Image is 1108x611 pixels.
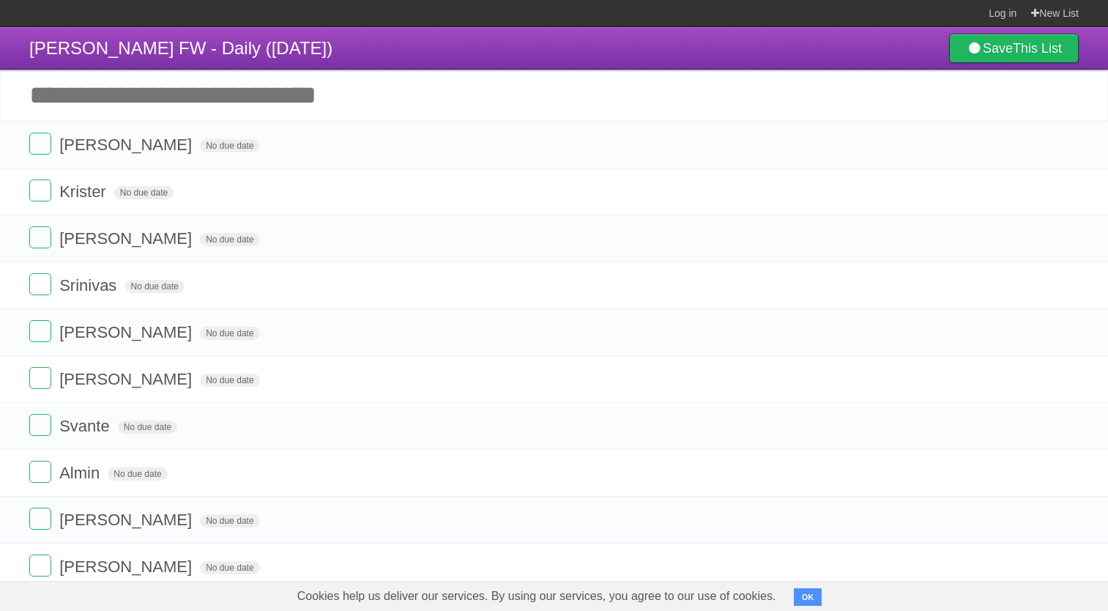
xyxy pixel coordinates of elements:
[114,186,174,199] span: No due date
[200,374,259,387] span: No due date
[29,555,51,577] label: Done
[29,508,51,530] label: Done
[59,370,196,388] span: [PERSON_NAME]
[108,467,167,481] span: No due date
[200,514,259,527] span: No due date
[59,464,103,482] span: Almin
[29,179,51,201] label: Done
[29,273,51,295] label: Done
[29,367,51,389] label: Done
[29,133,51,155] label: Done
[125,280,185,293] span: No due date
[29,38,332,58] span: [PERSON_NAME] FW - Daily ([DATE])
[29,414,51,436] label: Done
[59,323,196,341] span: [PERSON_NAME]
[118,421,177,434] span: No due date
[59,276,120,295] span: Srinivas
[59,511,196,529] span: [PERSON_NAME]
[200,561,259,574] span: No due date
[200,327,259,340] span: No due date
[283,582,791,611] span: Cookies help us deliver our services. By using our services, you agree to our use of cookies.
[29,461,51,483] label: Done
[949,34,1079,63] a: SaveThis List
[1013,41,1062,56] b: This List
[200,139,259,152] span: No due date
[29,226,51,248] label: Done
[59,558,196,576] span: [PERSON_NAME]
[29,320,51,342] label: Done
[59,136,196,154] span: [PERSON_NAME]
[59,417,114,435] span: Svante
[200,233,259,246] span: No due date
[59,182,110,201] span: Krister
[59,229,196,248] span: [PERSON_NAME]
[794,588,822,606] button: OK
